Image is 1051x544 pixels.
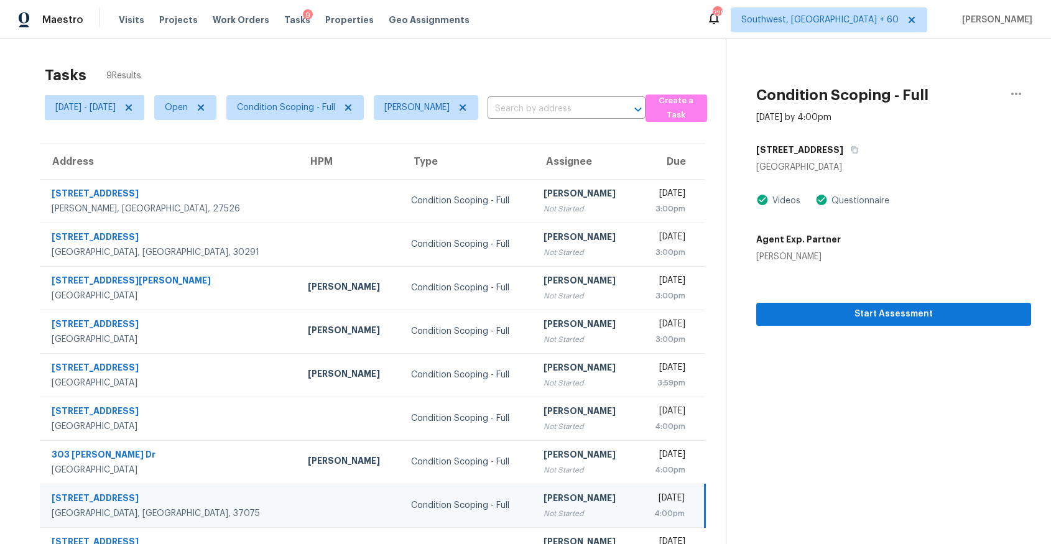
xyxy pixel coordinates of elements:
div: Not Started [544,420,627,433]
div: [PERSON_NAME] [544,361,627,377]
div: [PERSON_NAME] [308,367,391,383]
div: [STREET_ADDRESS] [52,361,288,377]
div: Not Started [544,333,627,346]
th: Due [637,144,705,179]
div: [DATE] [647,187,685,203]
div: 725 [713,7,721,20]
div: [DATE] [647,448,685,464]
div: Not Started [544,464,627,476]
div: [PERSON_NAME] [544,492,627,507]
div: [GEOGRAPHIC_DATA] [52,464,288,476]
div: Condition Scoping - Full [411,325,524,338]
div: [STREET_ADDRESS] [52,405,288,420]
th: Type [401,144,534,179]
span: Tasks [284,16,310,24]
div: 4:00pm [647,507,685,520]
div: [PERSON_NAME] [544,231,627,246]
div: [PERSON_NAME] [544,318,627,333]
div: 3:00pm [647,203,685,215]
h2: Tasks [45,69,86,81]
h2: Condition Scoping - Full [756,89,928,101]
div: Not Started [544,246,627,259]
img: Artifact Present Icon [815,193,828,206]
div: [PERSON_NAME] [544,448,627,464]
span: Properties [325,14,374,26]
div: 4:00pm [647,420,685,433]
div: 9 [303,9,313,22]
div: Not Started [544,507,627,520]
button: Start Assessment [756,303,1031,326]
div: [PERSON_NAME] [544,405,627,420]
div: 3:00pm [647,290,685,302]
div: 4:00pm [647,464,685,476]
input: Search by address [488,99,611,119]
div: [GEOGRAPHIC_DATA], [GEOGRAPHIC_DATA], 37075 [52,507,288,520]
span: Projects [159,14,198,26]
div: Not Started [544,203,627,215]
div: [GEOGRAPHIC_DATA] [52,333,288,346]
span: 9 Results [106,70,141,82]
h5: [STREET_ADDRESS] [756,144,843,156]
div: [STREET_ADDRESS] [52,318,288,333]
div: [STREET_ADDRESS][PERSON_NAME] [52,274,288,290]
div: [DATE] by 4:00pm [756,111,831,124]
span: Start Assessment [766,307,1021,322]
div: 3:00pm [647,333,685,346]
div: 303 [PERSON_NAME] Dr [52,448,288,464]
div: Condition Scoping - Full [411,412,524,425]
div: Not Started [544,290,627,302]
div: [GEOGRAPHIC_DATA], [GEOGRAPHIC_DATA], 30291 [52,246,288,259]
div: [PERSON_NAME] [308,324,391,339]
div: Videos [769,195,800,207]
div: [STREET_ADDRESS] [52,187,288,203]
th: HPM [298,144,401,179]
span: [DATE] - [DATE] [55,101,116,114]
div: [DATE] [647,274,685,290]
span: [PERSON_NAME] [957,14,1032,26]
div: Condition Scoping - Full [411,456,524,468]
div: [PERSON_NAME] [308,280,391,296]
div: Condition Scoping - Full [411,195,524,207]
span: Southwest, [GEOGRAPHIC_DATA] + 60 [741,14,899,26]
div: [PERSON_NAME], [GEOGRAPHIC_DATA], 27526 [52,203,288,215]
span: Work Orders [213,14,269,26]
div: [STREET_ADDRESS] [52,231,288,246]
span: Visits [119,14,144,26]
span: [PERSON_NAME] [384,101,450,114]
div: [DATE] [647,405,685,420]
span: Open [165,101,188,114]
span: Maestro [42,14,83,26]
div: [GEOGRAPHIC_DATA] [52,377,288,389]
div: [STREET_ADDRESS] [52,492,288,507]
span: Geo Assignments [389,14,470,26]
img: Artifact Present Icon [756,193,769,206]
div: Not Started [544,377,627,389]
div: Questionnaire [828,195,889,207]
h5: Agent Exp. Partner [756,233,841,246]
button: Open [629,101,647,118]
button: Copy Address [843,139,860,161]
div: [PERSON_NAME] [544,274,627,290]
div: [DATE] [647,318,685,333]
div: [GEOGRAPHIC_DATA] [52,290,288,302]
div: [PERSON_NAME] [544,187,627,203]
button: Create a Task [646,95,707,122]
div: Condition Scoping - Full [411,282,524,294]
div: [DATE] [647,492,685,507]
div: Condition Scoping - Full [411,369,524,381]
div: [DATE] [647,361,685,377]
span: Create a Task [652,94,701,122]
th: Assignee [534,144,637,179]
div: [GEOGRAPHIC_DATA] [52,420,288,433]
div: [DATE] [647,231,685,246]
th: Address [40,144,298,179]
span: Condition Scoping - Full [237,101,335,114]
div: 3:59pm [647,377,685,389]
div: 3:00pm [647,246,685,259]
div: Condition Scoping - Full [411,238,524,251]
div: [PERSON_NAME] [308,454,391,470]
div: Condition Scoping - Full [411,499,524,512]
div: [GEOGRAPHIC_DATA] [756,161,1031,173]
div: [PERSON_NAME] [756,251,841,263]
